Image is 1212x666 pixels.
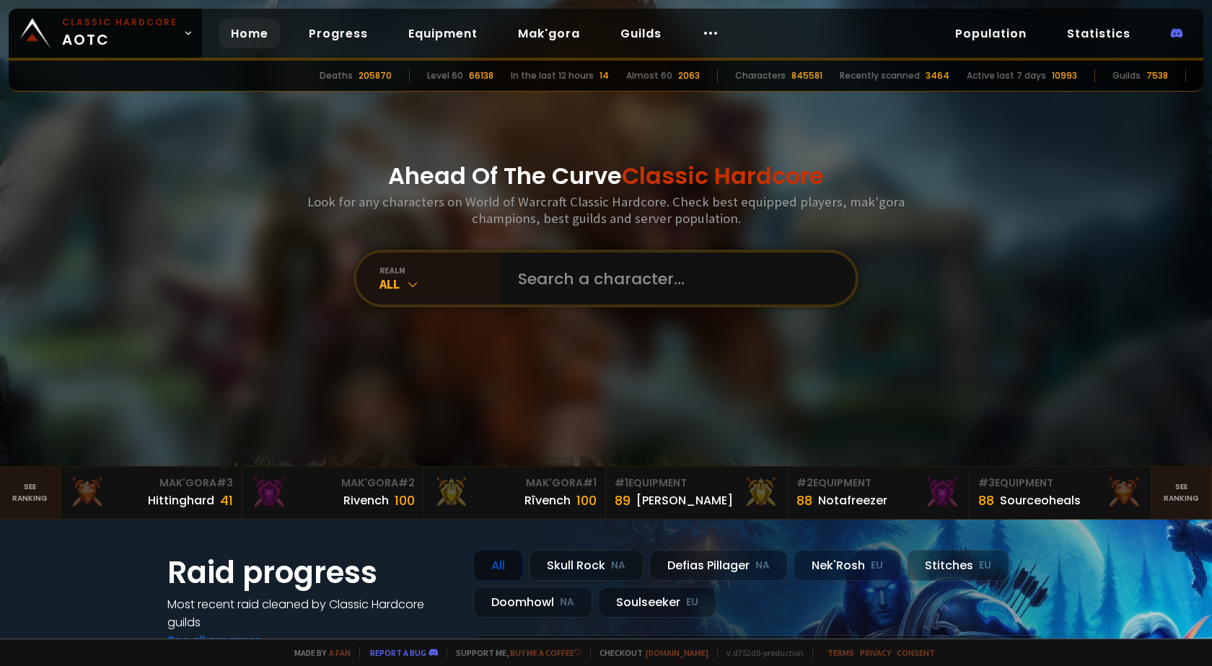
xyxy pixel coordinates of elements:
a: Mak'Gora#2Rivench100 [242,467,424,519]
a: Statistics [1055,19,1142,48]
a: Progress [297,19,379,48]
div: 3464 [926,69,949,82]
span: Support me, [447,647,581,658]
a: Seeranking [1151,467,1212,519]
div: Stitches [907,550,1009,581]
div: Nek'Rosh [794,550,901,581]
div: Mak'Gora [433,476,597,491]
div: Active last 7 days [967,69,1046,82]
small: EU [686,595,698,610]
a: Home [219,19,280,48]
div: 88 [796,491,812,510]
a: Report a bug [370,647,426,658]
div: All [473,550,523,581]
a: #1Equipment89[PERSON_NAME] [606,467,788,519]
a: Classic HardcoreAOTC [9,9,202,58]
a: Terms [827,647,854,658]
div: Almost 60 [626,69,672,82]
div: 2063 [678,69,700,82]
div: Rivench [343,491,389,509]
div: Mak'Gora [251,476,415,491]
a: Mak'Gora#1Rîvench100 [424,467,606,519]
span: # 3 [216,476,233,490]
a: #2Equipment88Notafreezer [788,467,970,519]
div: Equipment [796,476,960,491]
a: #3Equipment88Sourceoheals [970,467,1151,519]
div: In the last 12 hours [511,69,594,82]
span: # 3 [978,476,995,490]
span: Made by [286,647,351,658]
div: Mak'Gora [69,476,233,491]
div: Doomhowl [473,587,592,618]
small: NA [611,558,625,573]
div: Level 60 [427,69,463,82]
a: Buy me a coffee [510,647,581,658]
a: Population [944,19,1038,48]
div: Equipment [615,476,778,491]
div: 88 [978,491,994,510]
a: See all progress [167,632,261,649]
div: 89 [615,491,631,510]
span: # 1 [615,476,628,490]
small: NA [560,595,574,610]
div: 66138 [469,69,493,82]
div: Rîvench [524,491,571,509]
div: 10993 [1052,69,1077,82]
input: Search a character... [509,253,838,304]
div: Soulseeker [598,587,716,618]
a: [DOMAIN_NAME] [646,647,708,658]
div: Recently scanned [840,69,920,82]
span: # 2 [796,476,813,490]
small: EU [979,558,991,573]
h4: Most recent raid cleaned by Classic Hardcore guilds [167,595,456,631]
span: # 2 [398,476,415,490]
div: Defias Pillager [649,550,788,581]
a: Equipment [397,19,489,48]
div: [PERSON_NAME] [636,491,733,509]
a: Mak'Gora#3Hittinghard41 [61,467,242,519]
div: 14 [600,69,609,82]
div: 7538 [1146,69,1168,82]
a: Privacy [860,647,891,658]
small: Classic Hardcore [62,16,177,29]
div: 100 [576,491,597,510]
div: Skull Rock [529,550,644,581]
div: 205870 [359,69,392,82]
small: NA [755,558,770,573]
div: Guilds [1112,69,1141,82]
span: # 1 [583,476,597,490]
a: Mak'gora [506,19,592,48]
div: 100 [395,491,415,510]
a: Guilds [609,19,673,48]
div: 845581 [791,69,822,82]
span: Checkout [590,647,708,658]
div: 41 [220,491,233,510]
div: realm [379,265,501,276]
span: Classic Hardcore [622,159,824,192]
h1: Raid progress [167,550,456,595]
h3: Look for any characters on World of Warcraft Classic Hardcore. Check best equipped players, mak'g... [302,193,910,227]
span: v. d752d5 - production [717,647,804,658]
div: Notafreezer [818,491,887,509]
div: Sourceoheals [1000,491,1081,509]
h1: Ahead Of The Curve [388,159,824,193]
a: Consent [897,647,935,658]
div: Characters [735,69,786,82]
div: Deaths [320,69,353,82]
div: All [379,276,501,292]
div: Equipment [978,476,1142,491]
small: EU [871,558,883,573]
a: a fan [329,647,351,658]
span: AOTC [62,16,177,51]
div: Hittinghard [148,491,214,509]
